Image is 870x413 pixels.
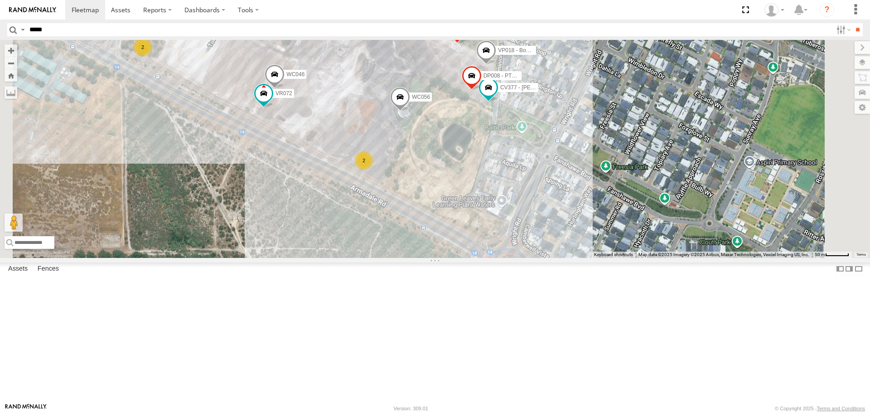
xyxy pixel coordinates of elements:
span: DP008 - PT150 [483,73,521,79]
button: Map scale: 50 m per 49 pixels [812,252,852,258]
span: VP018 - Boost Pump [498,48,549,54]
span: 50 m [815,252,825,257]
div: 2 [134,38,152,56]
i: ? [820,3,834,17]
span: CV377 - [PERSON_NAME] [500,84,566,91]
label: Fences [33,263,63,276]
button: Drag Pegman onto the map to open Street View [5,214,23,232]
label: Search Query [19,23,26,36]
img: rand-logo.svg [9,7,56,13]
a: Visit our Website [5,404,47,413]
button: Zoom out [5,57,17,69]
label: Map Settings [855,101,870,114]
label: Dock Summary Table to the Right [845,262,854,276]
span: VR072 [275,90,292,97]
label: Hide Summary Table [854,262,863,276]
a: Terms and Conditions [817,406,865,411]
a: Terms (opens in new tab) [856,253,866,256]
div: Version: 309.01 [394,406,428,411]
span: WC046 [286,72,304,78]
button: Zoom Home [5,69,17,82]
div: © Copyright 2025 - [775,406,865,411]
span: WC056 [412,94,430,100]
div: Hayley Petersen [761,3,788,17]
label: Measure [5,86,17,99]
button: Keyboard shortcuts [594,252,633,258]
button: Zoom in [5,44,17,57]
label: Assets [4,263,32,276]
div: 2 [355,151,373,170]
label: Dock Summary Table to the Left [836,262,845,276]
label: Search Filter Options [833,23,852,36]
span: Map data ©2025 Imagery ©2025 Airbus, Maxar Technologies, Vexcel Imaging US, Inc. [638,252,809,257]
